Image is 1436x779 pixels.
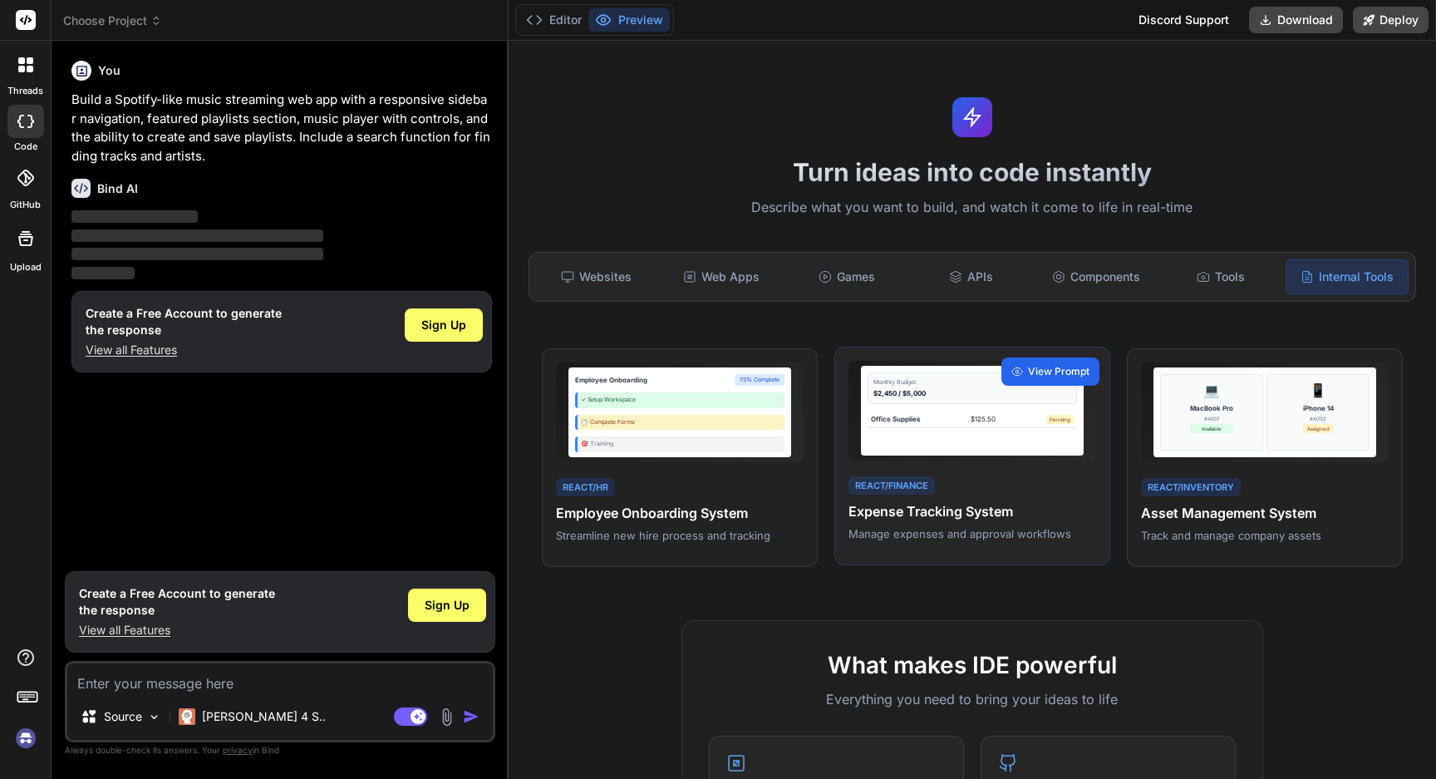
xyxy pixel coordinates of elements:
div: Employee Onboarding [575,375,647,385]
span: ‌ [71,210,198,223]
span: View Prompt [1028,364,1089,379]
label: GitHub [10,198,41,212]
span: Sign Up [421,317,466,333]
h6: You [98,62,120,79]
h1: Turn ideas into code instantly [519,157,1426,187]
div: iPhone 14 [1303,403,1334,413]
img: Claude 4 Sonnet [179,708,195,725]
div: Games [785,259,907,294]
p: [PERSON_NAME] 4 S.. [202,708,326,725]
p: Track and manage company assets [1141,528,1389,543]
div: Tools [1160,259,1281,294]
div: Websites [536,259,657,294]
div: #A001 [1190,415,1233,422]
div: React/Finance [848,476,935,496]
div: Assigned [1303,424,1334,433]
button: Editor [519,8,588,32]
label: code [14,140,37,154]
p: Manage expenses and approval workflows [848,526,1096,541]
span: ‌ [71,248,323,260]
p: Source [104,708,142,725]
img: icon [463,708,479,725]
button: Preview [588,8,670,32]
img: attachment [437,708,456,727]
button: Download [1249,7,1343,33]
p: View all Features [79,622,275,638]
div: Office Supplies [871,414,920,424]
div: 📱 [1310,380,1326,400]
div: 🎯 Training [575,436,784,452]
div: $125.50 [971,414,996,424]
p: View all Features [86,342,282,358]
div: React/HR [556,478,615,497]
h4: Employee Onboarding System [556,503,804,523]
span: Sign Up [425,597,470,614]
p: Describe what you want to build, and watch it come to life in real-time [519,197,1426,219]
div: 💻 [1203,380,1220,400]
div: Monthly Budget [873,378,1071,387]
h1: Create a Free Account to generate the response [79,585,275,619]
div: Discord Support [1129,7,1239,33]
div: ✓ Setup Workspace [575,392,784,408]
p: Build a Spotify-like music streaming web app with a responsive sidebar navigation, featured playl... [71,91,492,165]
div: Components [1035,259,1157,294]
span: ‌ [71,229,323,242]
span: Choose Project [63,12,162,29]
h1: Create a Free Account to generate the response [86,305,282,338]
p: Everything you need to bring your ideas to life [709,689,1236,709]
span: privacy [223,745,253,755]
h4: Asset Management System [1141,503,1389,523]
div: #A002 [1303,415,1334,422]
div: Web Apps [661,259,782,294]
div: React/Inventory [1141,478,1241,497]
div: Internal Tools [1286,259,1409,294]
label: Upload [10,260,42,274]
span: ‌ [71,267,135,279]
div: $2,450 / $5,000 [873,388,1071,398]
h6: Bind AI [97,180,138,197]
p: Streamline new hire process and tracking [556,528,804,543]
img: signin [12,724,40,752]
div: 📋 Complete Forms [575,415,784,431]
img: Pick Models [147,710,161,724]
p: Always double-check its answers. Your in Bind [65,742,495,758]
div: Pending [1046,415,1074,424]
div: MacBook Pro [1190,403,1233,413]
h4: Expense Tracking System [848,501,1096,521]
label: threads [7,84,43,98]
button: Deploy [1353,7,1429,33]
div: APIs [911,259,1032,294]
h2: What makes IDE powerful [709,648,1236,683]
div: Available [1190,424,1233,433]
